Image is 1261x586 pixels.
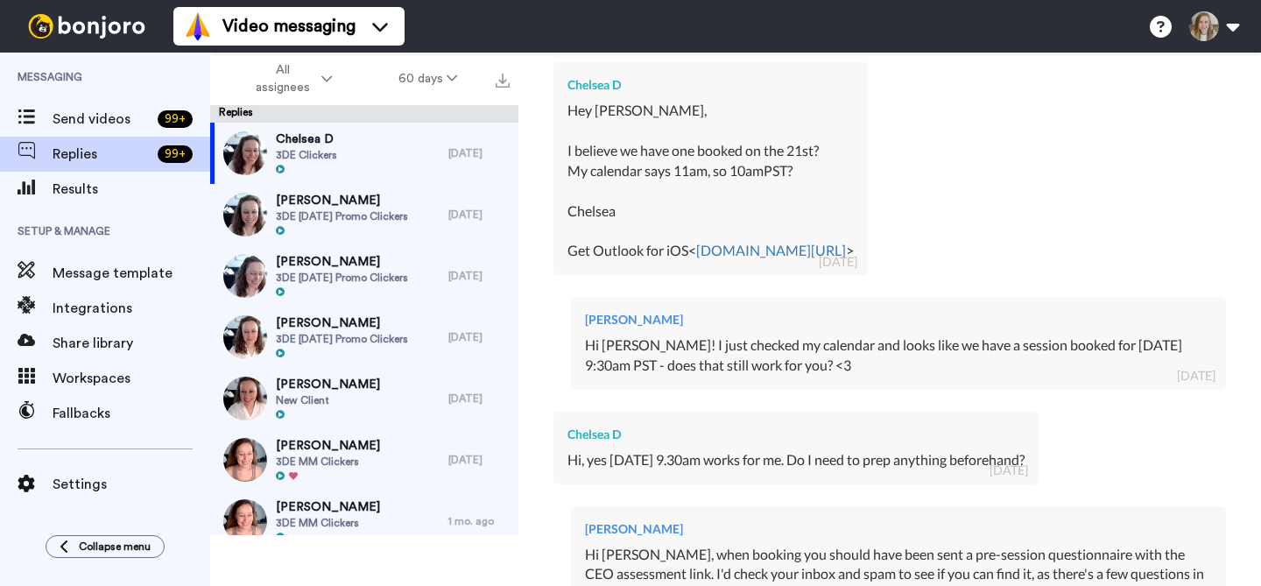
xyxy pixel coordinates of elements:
[53,263,210,284] span: Message template
[184,12,212,40] img: vm-color.svg
[223,438,267,482] img: 0a159f87-2de3-45b5-bb91-0abb64c7b8c6-thumb.jpg
[223,377,267,420] img: 52bad56d-f862-49fc-9574-1706daaacad0-thumb.jpg
[223,193,267,237] img: c9df30c5-c730-44d7-8c94-e8f3e685cacc-thumb.jpg
[567,101,854,261] div: Hey [PERSON_NAME], I believe we have one booked on the 21st? My calendar says 11am, so 10amPST? C...
[223,499,267,543] img: 0a159f87-2de3-45b5-bb91-0abb64c7b8c6-thumb.jpg
[222,14,356,39] span: Video messaging
[158,110,193,128] div: 99 +
[46,535,165,558] button: Collapse menu
[448,208,510,222] div: [DATE]
[448,514,510,528] div: 1 mo. ago
[496,74,510,88] img: export.svg
[210,368,518,429] a: [PERSON_NAME]New Client[DATE]
[210,123,518,184] a: Chelsea D3DE Clickers[DATE]
[448,269,510,283] div: [DATE]
[276,455,380,469] span: 3DE MM Clickers
[1177,367,1215,385] div: [DATE]
[210,429,518,491] a: [PERSON_NAME]3DE MM Clickers[DATE]
[158,145,193,163] div: 99 +
[276,393,380,407] span: New Client
[276,253,408,271] span: [PERSON_NAME]
[210,105,518,123] div: Replies
[276,332,408,346] span: 3DE [DATE] Promo Clickers
[53,333,210,354] span: Share library
[214,54,365,103] button: All assignees
[585,520,1212,538] div: [PERSON_NAME]
[276,437,380,455] span: [PERSON_NAME]
[585,311,1212,328] div: [PERSON_NAME]
[21,14,152,39] img: bj-logo-header-white.svg
[567,426,1025,443] div: Chelsea D
[247,61,318,96] span: All assignees
[276,516,380,530] span: 3DE MM Clickers
[276,376,380,393] span: [PERSON_NAME]
[53,144,151,165] span: Replies
[365,63,490,95] button: 60 days
[448,453,510,467] div: [DATE]
[276,192,408,209] span: [PERSON_NAME]
[585,335,1212,376] div: Hi [PERSON_NAME]! I just checked my calendar and looks like we have a session booked for [DATE] 9...
[448,146,510,160] div: [DATE]
[53,474,210,495] span: Settings
[567,76,854,94] div: Chelsea D
[210,184,518,245] a: [PERSON_NAME]3DE [DATE] Promo Clickers[DATE]
[210,307,518,368] a: [PERSON_NAME]3DE [DATE] Promo Clickers[DATE]
[276,498,380,516] span: [PERSON_NAME]
[448,330,510,344] div: [DATE]
[53,109,151,130] span: Send videos
[990,462,1028,479] div: [DATE]
[696,242,846,258] a: [DOMAIN_NAME][URL]
[53,298,210,319] span: Integrations
[79,540,151,554] span: Collapse menu
[223,254,267,298] img: 3620d16f-ba32-42e1-a430-5dbb66718064-thumb.jpg
[490,66,515,92] button: Export all results that match these filters now.
[448,392,510,406] div: [DATE]
[276,314,408,332] span: [PERSON_NAME]
[276,148,337,162] span: 3DE Clickers
[819,253,857,271] div: [DATE]
[223,315,267,359] img: df89fe4a-021f-495f-9e34-edcd52ff9c58-thumb.jpg
[210,491,518,552] a: [PERSON_NAME]3DE MM Clickers1 mo. ago
[53,368,210,389] span: Workspaces
[276,271,408,285] span: 3DE [DATE] Promo Clickers
[223,131,267,175] img: 5b1bb339-39e0-4198-baf6-f260eb26e29e-thumb.jpg
[210,245,518,307] a: [PERSON_NAME]3DE [DATE] Promo Clickers[DATE]
[53,403,210,424] span: Fallbacks
[567,450,1025,470] div: Hi, yes [DATE] 9.30am works for me. Do I need to prep anything beforehand?
[276,209,408,223] span: 3DE [DATE] Promo Clickers
[53,179,210,200] span: Results
[276,131,337,148] span: Chelsea D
